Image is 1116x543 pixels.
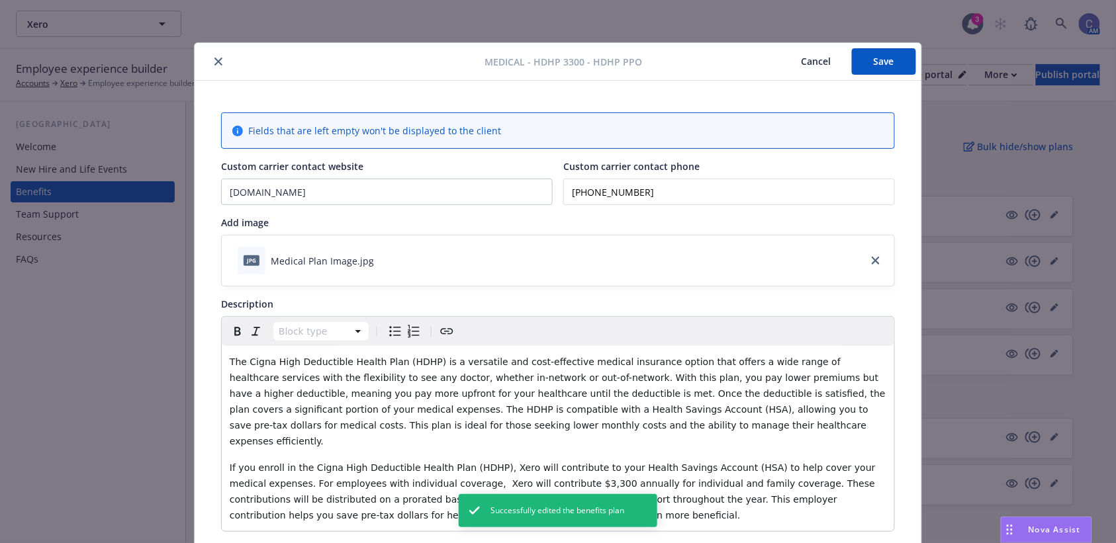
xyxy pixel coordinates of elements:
[1001,517,1018,542] div: Drag to move
[221,216,269,229] span: Add image
[210,54,226,69] button: close
[230,462,878,521] span: If you enroll in the Cigna High Deductible Health Plan (HDHP), Xero will contribute to your Healt...
[868,253,884,269] a: close
[438,322,456,341] button: Create link
[780,48,852,75] button: Cancel
[247,322,265,341] button: Italic
[1001,517,1092,543] button: Nova Assist
[404,322,423,341] button: Numbered list
[221,160,363,173] span: Custom carrier contact website
[221,298,273,310] span: Description
[563,179,895,205] input: Add custom carrier contact phone
[271,254,374,268] div: Medical Plan Image.jpg
[490,505,624,517] span: Successfully edited the benefits plan
[228,322,247,341] button: Bold
[248,124,501,138] span: Fields that are left empty won't be displayed to the client
[230,356,888,446] span: The Cigna High Deductible Health Plan (HDHP) is a versatile and cost-effective medical insurance ...
[852,48,916,75] button: Save
[563,160,700,173] span: Custom carrier contact phone
[386,322,404,341] button: Bulleted list
[222,346,894,531] div: editable markdown
[244,255,259,265] span: jpg
[222,179,552,204] input: Add custom carrier contact website
[379,254,390,268] button: download file
[386,322,423,341] div: toggle group
[1029,524,1081,535] span: Nova Assist
[485,55,642,69] span: Medical - HDHP 3300 - HDHP PPO
[273,322,369,341] button: Block type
